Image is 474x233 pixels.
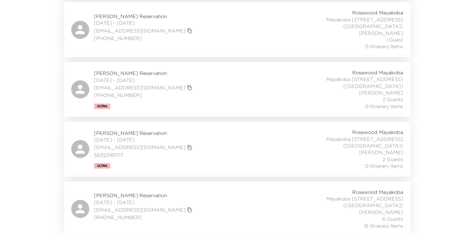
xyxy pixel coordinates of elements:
span: [PHONE_NUMBER] [94,92,194,98]
span: Rosewood Mayakoba [352,129,403,135]
span: 0 Itinerary Items [365,43,403,50]
a: [EMAIL_ADDRESS][DOMAIN_NAME] [94,144,185,151]
span: 0 Itinerary Items [365,103,403,110]
span: 0 Itinerary Items [365,163,403,169]
span: [PERSON_NAME] [359,30,403,36]
a: [EMAIL_ADDRESS][DOMAIN_NAME] [94,207,185,213]
span: [PERSON_NAME] Reservation [94,70,194,76]
span: [PHONE_NUMBER] [94,214,194,221]
span: [DATE] - [DATE] [94,77,194,83]
span: Rosewood Mayakoba [352,69,403,76]
span: [PERSON_NAME] [359,209,403,216]
span: [PERSON_NAME] [359,149,403,156]
a: [EMAIL_ADDRESS][DOMAIN_NAME] [94,84,185,91]
span: 6 Guests [382,216,403,222]
button: copy primary member email [185,206,194,214]
span: [DATE] - [DATE] [94,136,194,143]
a: [PERSON_NAME] Reservation[DATE] - [DATE][EMAIL_ADDRESS][DOMAIN_NAME]copy primary member email5635... [64,122,410,176]
span: [DATE] - [DATE] [94,20,194,26]
span: 2 Guests [383,96,403,103]
span: Ultra [97,164,107,168]
span: Ultra [97,104,107,108]
a: [EMAIL_ADDRESS][DOMAIN_NAME] [94,27,185,34]
button: copy primary member email [185,143,194,152]
button: copy primary member email [185,83,194,92]
span: 15 Itinerary Items [364,222,403,229]
span: [PERSON_NAME] [359,89,403,96]
a: [PERSON_NAME] Reservation[DATE] - [DATE][EMAIL_ADDRESS][DOMAIN_NAME]copy primary member email[PHO... [64,2,410,57]
span: [PERSON_NAME] Reservation [94,13,194,20]
span: Mayakoba [STREET_ADDRESS] ([GEOGRAPHIC_DATA]) [270,136,403,149]
span: Mayakoba [STREET_ADDRESS] ([GEOGRAPHIC_DATA]) [270,16,403,30]
span: 5635299777 [94,152,194,158]
span: [PERSON_NAME] Reservation [94,130,194,136]
a: [PERSON_NAME] Reservation[DATE] - [DATE][EMAIL_ADDRESS][DOMAIN_NAME]copy primary member email[PHO... [64,62,410,117]
span: Mayakoba [STREET_ADDRESS] ([GEOGRAPHIC_DATA]) [270,76,403,89]
span: [DATE] - [DATE] [94,199,194,206]
span: 1 Guest [386,36,403,43]
span: Mayakoba [STREET_ADDRESS] ([GEOGRAPHIC_DATA]) [270,195,403,209]
span: Rosewood Mayakoba [352,9,403,16]
span: 2 Guests [383,156,403,163]
button: copy primary member email [185,26,194,35]
span: [PERSON_NAME] Reservation [94,192,194,199]
span: Rosewood Mayakoba [352,189,403,195]
span: [PHONE_NUMBER] [94,35,194,42]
